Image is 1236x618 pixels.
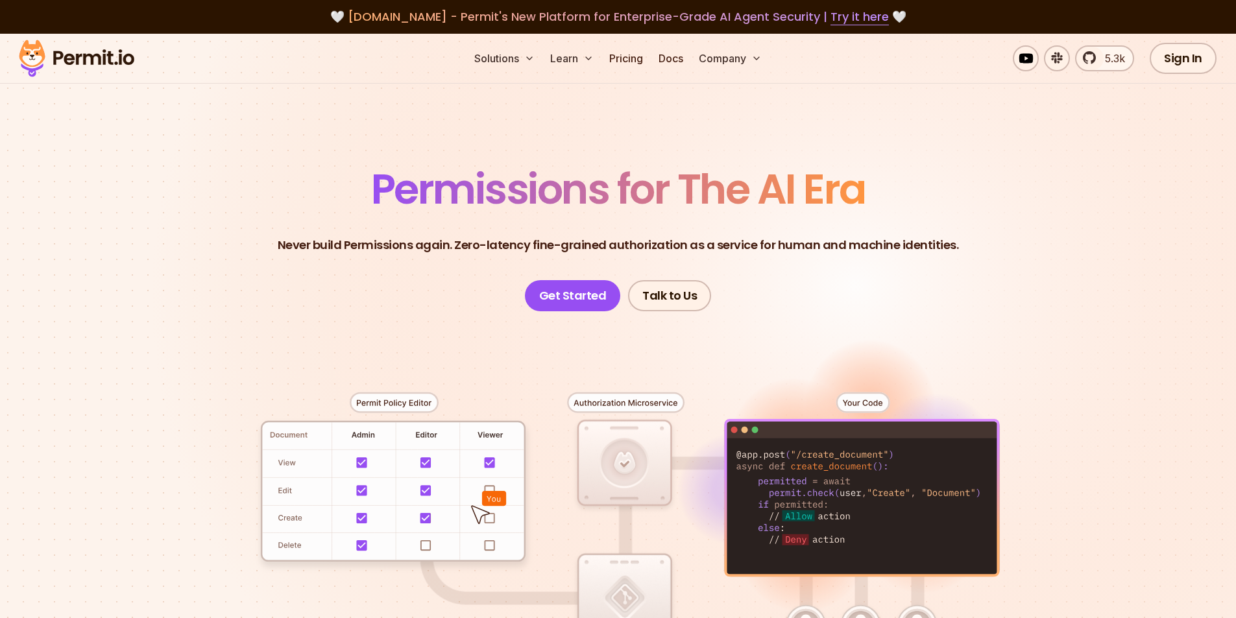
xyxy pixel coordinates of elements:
[278,236,959,254] p: Never build Permissions again. Zero-latency fine-grained authorization as a service for human and...
[830,8,889,25] a: Try it here
[653,45,688,71] a: Docs
[13,36,140,80] img: Permit logo
[469,45,540,71] button: Solutions
[604,45,648,71] a: Pricing
[525,280,621,311] a: Get Started
[31,8,1205,26] div: 🤍 🤍
[545,45,599,71] button: Learn
[1075,45,1134,71] a: 5.3k
[371,160,866,218] span: Permissions for The AI Era
[348,8,889,25] span: [DOMAIN_NAME] - Permit's New Platform for Enterprise-Grade AI Agent Security |
[694,45,767,71] button: Company
[1097,51,1125,66] span: 5.3k
[628,280,711,311] a: Talk to Us
[1150,43,1217,74] a: Sign In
